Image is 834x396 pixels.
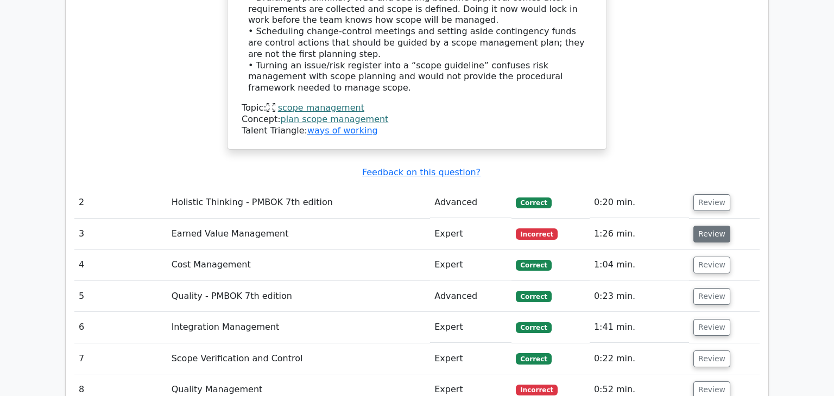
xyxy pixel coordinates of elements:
[590,250,689,280] td: 1:04 min.
[516,260,551,271] span: Correct
[167,281,431,312] td: Quality - PMBOK 7th edition
[167,187,431,218] td: Holistic Thinking - PMBOK 7th edition
[242,114,592,125] div: Concept:
[590,219,689,250] td: 1:26 min.
[74,281,167,312] td: 5
[693,350,730,367] button: Review
[693,319,730,336] button: Review
[74,343,167,374] td: 7
[590,343,689,374] td: 0:22 min.
[74,219,167,250] td: 3
[307,125,378,136] a: ways of working
[242,103,592,136] div: Talent Triangle:
[74,187,167,218] td: 2
[430,250,511,280] td: Expert
[430,187,511,218] td: Advanced
[516,353,551,364] span: Correct
[278,103,364,113] a: scope management
[167,219,431,250] td: Earned Value Management
[516,197,551,208] span: Correct
[693,257,730,273] button: Review
[430,312,511,343] td: Expert
[693,226,730,242] button: Review
[74,312,167,343] td: 6
[242,103,592,114] div: Topic:
[590,312,689,343] td: 1:41 min.
[516,291,551,302] span: Correct
[590,187,689,218] td: 0:20 min.
[167,343,431,374] td: Scope Verification and Control
[167,250,431,280] td: Cost Management
[362,167,481,177] a: Feedback on this question?
[516,385,558,395] span: Incorrect
[590,281,689,312] td: 0:23 min.
[516,322,551,333] span: Correct
[167,312,431,343] td: Integration Management
[430,219,511,250] td: Expert
[430,281,511,312] td: Advanced
[281,114,389,124] a: plan scope management
[516,228,558,239] span: Incorrect
[74,250,167,280] td: 4
[693,288,730,305] button: Review
[693,194,730,211] button: Review
[430,343,511,374] td: Expert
